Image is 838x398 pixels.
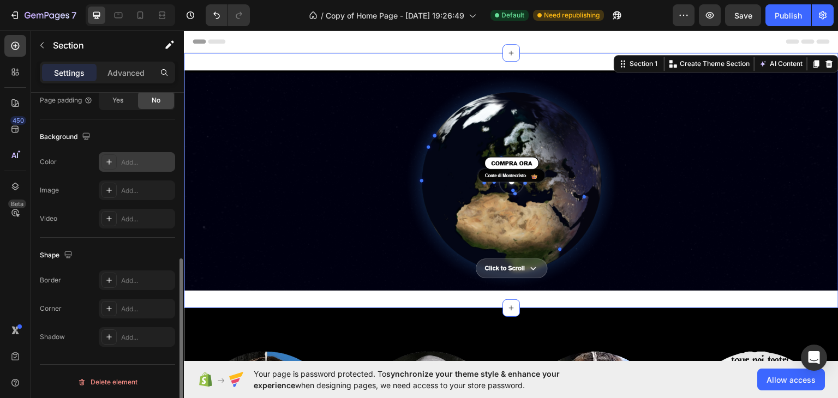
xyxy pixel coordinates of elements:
[8,200,26,208] div: Beta
[53,39,142,52] p: Section
[321,10,324,21] span: /
[40,157,57,167] div: Color
[40,95,93,105] div: Page padding
[206,4,250,26] div: Undo/Redo
[40,185,59,195] div: Image
[184,31,838,361] iframe: Design area
[121,186,172,196] div: Add...
[326,10,464,21] span: Copy of Home Page - [DATE] 19:26:49
[4,4,81,26] button: 7
[121,276,172,286] div: Add...
[54,67,85,79] p: Settings
[10,116,26,125] div: 450
[40,304,62,313] div: Corner
[757,369,825,390] button: Allow access
[152,95,160,105] span: No
[544,10,600,20] span: Need republishing
[71,9,76,22] p: 7
[775,10,802,21] div: Publish
[801,345,827,371] div: Open Intercom Messenger
[40,332,65,342] div: Shadow
[725,4,761,26] button: Save
[501,10,524,20] span: Default
[40,275,61,285] div: Border
[107,67,145,79] p: Advanced
[121,304,172,314] div: Add...
[767,374,816,385] span: Allow access
[734,11,752,20] span: Save
[112,95,123,105] span: Yes
[40,214,57,224] div: Video
[121,214,172,224] div: Add...
[121,158,172,167] div: Add...
[40,373,175,391] button: Delete element
[765,4,811,26] button: Publish
[254,369,560,390] span: synchronize your theme style & enhance your experience
[77,376,137,389] div: Delete element
[121,333,172,342] div: Add...
[40,248,75,263] div: Shape
[40,130,93,144] div: Background
[254,368,602,391] span: Your page is password protected. To when designing pages, we need access to your store password.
